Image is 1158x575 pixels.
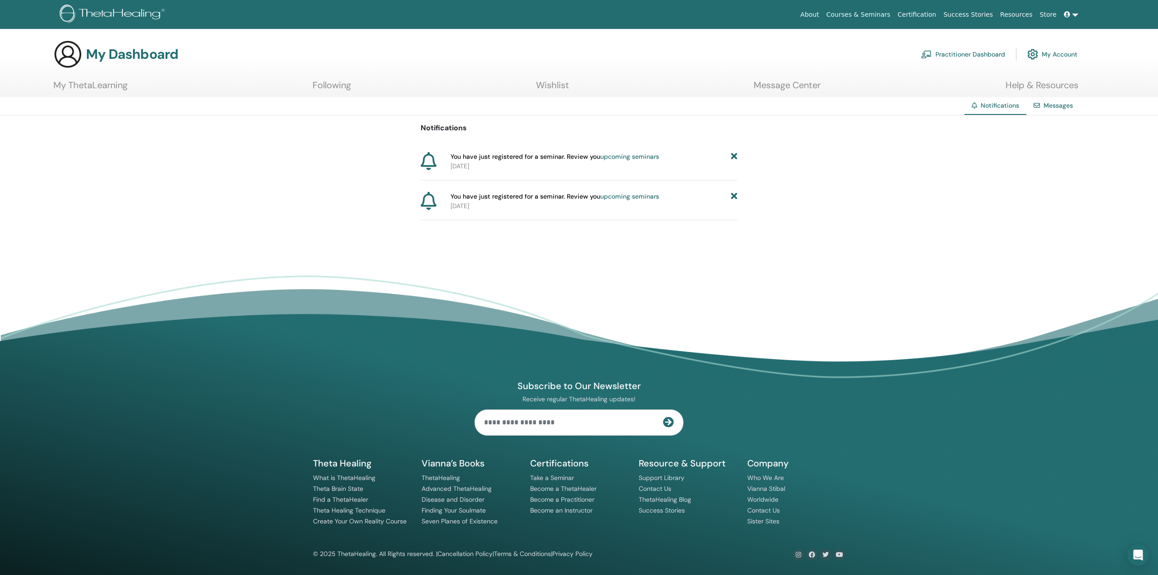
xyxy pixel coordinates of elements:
[894,6,940,23] a: Certification
[600,192,659,200] a: upcoming seminars
[981,101,1019,109] span: Notifications
[747,495,778,504] a: Worldwide
[747,506,780,514] a: Contact Us
[437,550,493,558] a: Cancellation Policy
[754,80,821,97] a: Message Center
[530,474,574,482] a: Take a Seminar
[451,152,659,162] span: You have just registered for a seminar. Review you
[823,6,894,23] a: Courses & Seminars
[1127,544,1149,566] div: Open Intercom Messenger
[536,80,569,97] a: Wishlist
[530,485,597,493] a: Become a ThetaHealer
[422,474,460,482] a: ThetaHealing
[600,152,659,161] a: upcoming seminars
[313,495,368,504] a: Find a ThetaHealer
[921,50,932,58] img: chalkboard-teacher.svg
[639,506,685,514] a: Success Stories
[313,549,593,560] div: © 2025 ThetaHealing. All Rights reserved. | | |
[86,46,178,62] h3: My Dashboard
[1006,80,1078,97] a: Help & Resources
[313,485,363,493] a: Theta Brain State
[639,485,671,493] a: Contact Us
[797,6,822,23] a: About
[997,6,1036,23] a: Resources
[940,6,997,23] a: Success Stories
[1027,47,1038,62] img: cog.svg
[421,123,737,133] p: Notifications
[53,80,128,97] a: My ThetaLearning
[530,495,594,504] a: Become a Practitioner
[530,457,628,469] h5: Certifications
[1044,101,1073,109] a: Messages
[1027,44,1077,64] a: My Account
[747,517,779,525] a: Sister Sites
[747,457,845,469] h5: Company
[747,485,785,493] a: Vianna Stibal
[552,550,593,558] a: Privacy Policy
[639,457,736,469] h5: Resource & Support
[422,457,519,469] h5: Vianna’s Books
[747,474,784,482] a: Who We Are
[494,550,551,558] a: Terms & Conditions
[313,474,375,482] a: What is ThetaHealing
[422,517,498,525] a: Seven Planes of Existence
[313,517,407,525] a: Create Your Own Reality Course
[313,80,351,97] a: Following
[451,201,737,211] p: [DATE]
[639,474,684,482] a: Support Library
[451,162,737,171] p: [DATE]
[313,457,411,469] h5: Theta Healing
[639,495,691,504] a: ThetaHealing Blog
[422,485,492,493] a: Advanced ThetaHealing
[313,506,385,514] a: Theta Healing Technique
[53,40,82,69] img: generic-user-icon.jpg
[422,506,486,514] a: Finding Your Soulmate
[60,5,168,25] img: logo.png
[921,44,1005,64] a: Practitioner Dashboard
[475,395,683,403] p: Receive regular ThetaHealing updates!
[530,506,593,514] a: Become an Instructor
[1036,6,1060,23] a: Store
[475,380,683,392] h4: Subscribe to Our Newsletter
[451,192,659,201] span: You have just registered for a seminar. Review you
[422,495,484,504] a: Disease and Disorder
